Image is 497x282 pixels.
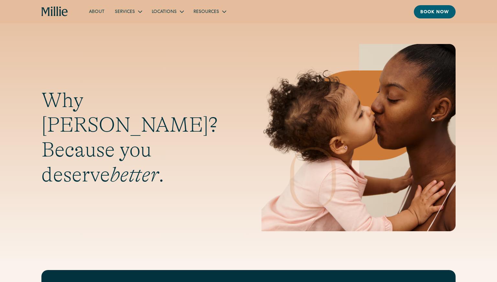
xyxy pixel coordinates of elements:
a: About [84,6,110,17]
h1: Why [PERSON_NAME]? Because you deserve . [41,88,236,187]
div: Resources [193,9,219,16]
a: home [41,6,68,17]
em: better [110,163,159,186]
div: Locations [147,6,188,17]
div: Locations [152,9,177,16]
div: Services [110,6,147,17]
img: Mother and baby sharing a kiss, highlighting the emotional bond and nurturing care at the heart o... [261,44,456,231]
a: Book now [414,5,456,18]
div: Book now [420,9,449,16]
div: Resources [188,6,231,17]
div: Services [115,9,135,16]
